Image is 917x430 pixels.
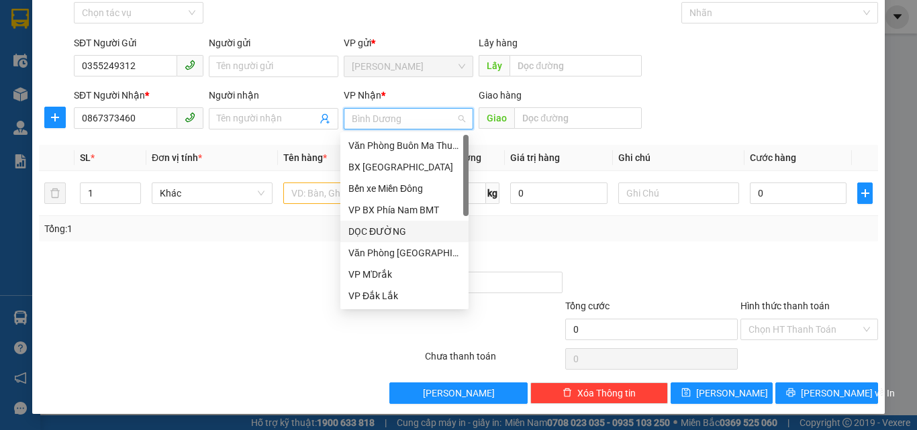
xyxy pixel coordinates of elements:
span: Đơn vị tính [152,152,202,163]
span: Bình Dương [352,109,465,129]
div: VP M'Drắk [340,264,469,285]
label: Hình thức thanh toán [740,301,830,311]
button: [PERSON_NAME] [389,382,527,404]
div: VP M'Drắk [348,267,461,282]
button: plus [857,182,873,204]
div: VP BX Phía Nam BMT [340,199,469,221]
div: SĐT Người Nhận [74,88,203,103]
span: Tổng cước [565,301,610,311]
input: Dọc đường [510,55,642,76]
span: Xóa Thông tin [577,386,636,400]
button: deleteXóa Thông tin [530,382,668,404]
button: delete [44,182,66,204]
div: VP gửi [344,36,473,50]
div: SĐT Người Gửi [74,36,203,50]
input: Ghi Chú [618,182,739,204]
span: SL [80,152,91,163]
div: VP Đắk Lắk [348,288,461,303]
span: Khác [160,183,264,203]
span: Giá trị hàng [510,152,560,163]
div: BX Tây Ninh [340,156,469,178]
button: save[PERSON_NAME] [671,382,773,404]
span: Hòa Tiến [352,56,465,76]
div: DỌC ĐƯỜNG [348,224,461,239]
span: delete [563,388,572,398]
button: plus [44,107,66,128]
div: Người gửi [209,36,338,50]
span: save [681,388,691,398]
span: Cước hàng [750,152,796,163]
span: phone [185,60,195,70]
div: DỌC ĐƯỜNG [340,221,469,242]
span: plus [858,188,872,199]
span: Giao hàng [479,90,522,101]
div: Văn Phòng Buôn Ma Thuột [348,138,461,153]
input: VD: Bàn, Ghế [283,182,404,204]
div: VP BX Phía Nam BMT [348,203,461,217]
div: Văn Phòng Buôn Ma Thuột [340,135,469,156]
div: Văn Phòng [GEOGRAPHIC_DATA] [348,246,461,260]
span: printer [786,388,795,398]
span: Lấy [479,55,510,76]
input: 0 [510,182,607,204]
div: Chưa thanh toán [424,349,564,372]
div: Bến xe Miền Đông [340,178,469,199]
span: Tên hàng [283,152,327,163]
div: Người nhận [209,88,338,103]
span: kg [486,182,499,204]
button: printer[PERSON_NAME] và In [775,382,878,404]
div: VP Đắk Lắk [340,285,469,307]
div: Tổng: 1 [44,221,355,236]
div: Văn Phòng Tân Phú [340,242,469,264]
span: [PERSON_NAME] [423,386,495,400]
span: user-add [320,113,330,124]
span: [PERSON_NAME] [696,386,768,400]
input: Dọc đường [514,107,642,129]
span: [PERSON_NAME] và In [801,386,895,400]
span: Giao [479,107,514,129]
th: Ghi chú [613,145,744,171]
div: Bến xe Miền Đông [348,181,461,196]
span: VP Nhận [344,90,381,101]
span: Lấy hàng [479,38,518,48]
div: BX [GEOGRAPHIC_DATA] [348,160,461,174]
span: phone [185,112,195,123]
span: plus [45,112,65,123]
